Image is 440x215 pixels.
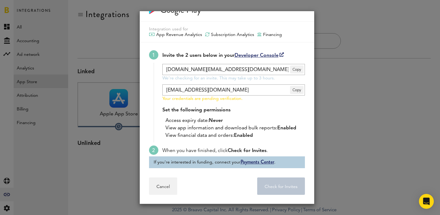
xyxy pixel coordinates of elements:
span: Never [209,118,223,123]
span: Support [13,4,35,10]
div: Open Intercom Messenger [419,194,434,209]
div: We’re checking for an invite. This may take up to 3 hours. [162,75,305,81]
button: Check for Invites [257,177,305,195]
div: Invite the 2 users below in your [162,52,305,59]
a: Payments Center [240,158,274,165]
div: Your credentials are pending verification. [162,96,305,102]
span: Set the following permissions [162,108,231,113]
div: When you have finished, click . [162,147,305,155]
span: Enabled [277,126,296,131]
div: Google Play [160,5,201,15]
span: Subscription Analytics [211,32,254,38]
a: Developer Console [235,53,284,58]
span: Check for Invites [228,148,266,153]
span: Enabled [234,133,253,138]
span: Copy [290,86,304,94]
li: View app information and download bulk reports: [165,124,305,132]
button: Cancel [149,177,177,195]
span: App Revenue Analytics [156,32,202,38]
li: View financial data and orders: [165,132,305,139]
div: If you're interested in funding, connect your . [149,156,305,168]
div: Integration used for [149,26,305,32]
span: Copy [290,65,304,74]
li: Access expiry date: [165,117,305,124]
span: Financing [263,32,282,38]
